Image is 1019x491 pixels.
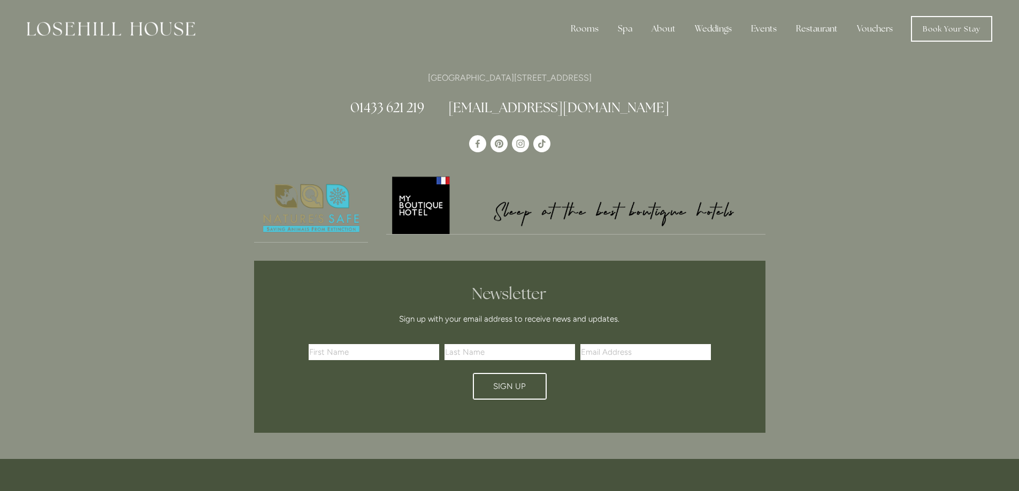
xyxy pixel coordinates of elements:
button: Sign Up [473,373,547,400]
a: My Boutique Hotel - Logo [386,175,765,235]
span: Sign Up [493,381,526,391]
img: My Boutique Hotel - Logo [386,175,765,234]
h2: Newsletter [312,284,707,303]
div: Restaurant [787,18,846,40]
p: [GEOGRAPHIC_DATA][STREET_ADDRESS] [254,71,765,85]
a: Vouchers [848,18,901,40]
a: Losehill House Hotel & Spa [469,135,486,152]
input: First Name [309,344,439,360]
a: Pinterest [491,135,508,152]
a: 01433 621 219 [350,99,424,116]
div: Spa [609,18,641,40]
a: Nature's Safe - Logo [254,175,369,243]
div: Events [742,18,785,40]
a: TikTok [533,135,550,152]
a: Book Your Stay [911,16,992,42]
div: Rooms [562,18,607,40]
input: Last Name [445,344,575,360]
div: About [643,18,684,40]
p: Sign up with your email address to receive news and updates. [312,313,707,325]
div: Weddings [686,18,740,40]
a: Instagram [512,135,529,152]
img: Nature's Safe - Logo [254,175,369,242]
a: [EMAIL_ADDRESS][DOMAIN_NAME] [448,99,669,116]
img: Losehill House [27,22,195,36]
input: Email Address [580,344,711,360]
